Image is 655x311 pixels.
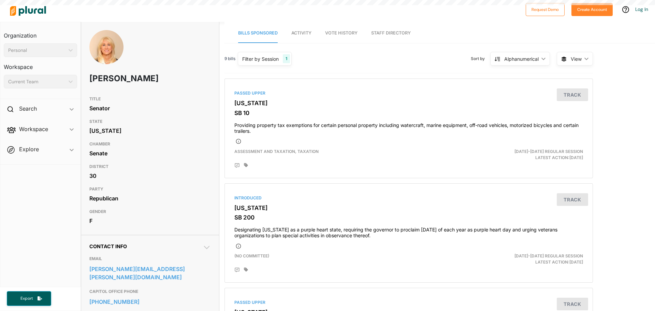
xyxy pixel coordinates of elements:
h3: Organization [4,26,77,41]
div: Add Position Statement [234,163,240,168]
div: Add tags [244,267,248,272]
h4: Providing property tax exemptions for certain personal property including watercraft, marine equi... [234,119,583,134]
a: Vote History [325,24,358,43]
div: Passed Upper [234,90,583,96]
div: Filter by Session [242,55,279,62]
a: Request Demo [526,5,565,13]
span: Vote History [325,30,358,36]
h3: STATE [89,117,211,126]
a: [PHONE_NUMBER] [89,297,211,307]
h3: CHAMBER [89,140,211,148]
div: Senator [89,103,211,113]
a: [PERSON_NAME][EMAIL_ADDRESS][PERSON_NAME][DOMAIN_NAME] [89,264,211,282]
h3: Workspace [4,57,77,72]
h3: PARTY [89,185,211,193]
div: Latest Action: [DATE] [468,253,588,265]
span: Export [16,296,38,301]
button: Request Demo [526,3,565,16]
button: Track [557,298,588,310]
div: Personal [8,47,66,54]
button: Track [557,88,588,101]
h1: [PERSON_NAME] [89,68,162,89]
h3: SB 10 [234,110,583,116]
span: View [571,55,582,62]
h3: SB 200 [234,214,583,221]
h2: Search [19,105,37,112]
h3: [US_STATE] [234,100,583,107]
div: Republican [89,193,211,203]
span: Activity [291,30,311,36]
a: Staff Directory [371,24,411,43]
img: Headshot of Renee Erickson [89,30,123,80]
div: F [89,216,211,226]
a: Activity [291,24,311,43]
div: (no committee) [229,253,468,265]
span: [DATE]-[DATE] Regular Session [514,149,583,154]
span: Assessment and Taxation, Taxation [234,149,319,154]
h3: EMAIL [89,255,211,263]
h3: TITLE [89,95,211,103]
div: Passed Upper [234,299,583,306]
div: Current Team [8,78,66,85]
span: Sort by [471,56,490,62]
button: Export [7,291,51,306]
div: Add Position Statement [234,267,240,273]
div: Latest Action: [DATE] [468,149,588,161]
a: Bills Sponsored [238,24,278,43]
div: Introduced [234,195,583,201]
div: 30 [89,171,211,181]
h4: Designating [US_STATE] as a purple heart state, requiring the governor to proclaim [DATE] of each... [234,224,583,239]
div: Add tags [244,163,248,168]
span: Contact Info [89,243,127,249]
div: 1 [283,54,290,63]
h3: GENDER [89,208,211,216]
button: Track [557,193,588,206]
a: Log In [635,6,648,12]
span: Bills Sponsored [238,30,278,36]
h3: CAPITOL OFFICE PHONE [89,287,211,296]
span: [DATE]-[DATE] Regular Session [514,253,583,258]
button: Create Account [571,3,613,16]
div: [US_STATE] [89,126,211,136]
h3: [US_STATE] [234,204,583,211]
div: Senate [89,148,211,158]
div: Alphanumerical [504,55,539,62]
a: Create Account [571,5,613,13]
span: 9 bills [224,56,235,62]
h3: DISTRICT [89,162,211,171]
